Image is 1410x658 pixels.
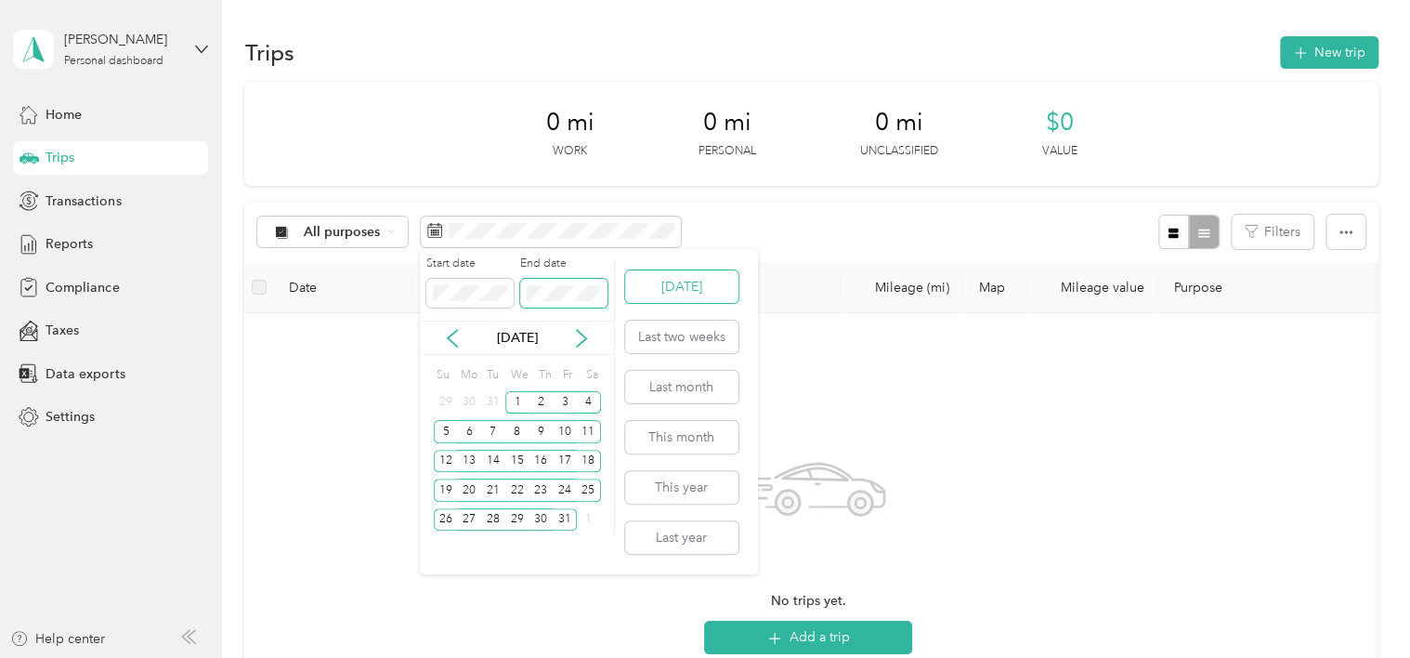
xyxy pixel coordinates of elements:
[46,364,124,384] span: Data exports
[484,362,502,388] div: Tu
[46,407,95,427] span: Settings
[10,629,105,649] button: Help center
[426,256,514,272] label: Start date
[244,43,294,62] h1: Trips
[874,108,922,138] span: 0 mi
[64,30,180,49] div: [PERSON_NAME]
[434,362,451,388] div: Su
[529,450,553,473] div: 16
[771,591,846,612] span: No trips yet.
[553,143,587,160] p: Work
[625,321,738,353] button: Last two weeks
[553,450,577,473] div: 17
[625,471,738,504] button: This year
[625,521,738,554] button: Last year
[457,479,481,502] div: 20
[46,105,82,125] span: Home
[577,391,601,415] div: 4
[1306,554,1410,658] iframe: Everlance-gr Chat Button Frame
[457,420,481,443] div: 6
[553,391,577,415] div: 3
[529,479,553,502] div: 23
[529,391,553,415] div: 2
[457,391,481,415] div: 30
[1045,108,1073,138] span: $0
[46,234,93,254] span: Reports
[457,508,481,532] div: 27
[625,421,738,454] button: This month
[46,148,74,167] span: Trips
[698,143,755,160] p: Personal
[559,362,577,388] div: Fr
[505,479,529,502] div: 22
[481,450,505,473] div: 14
[553,508,577,532] div: 31
[457,362,477,388] div: Mo
[529,420,553,443] div: 9
[478,328,556,348] p: [DATE]
[508,362,529,388] div: We
[505,450,529,473] div: 15
[505,391,529,415] div: 1
[577,479,601,502] div: 25
[1041,143,1077,160] p: Value
[434,479,458,502] div: 19
[577,420,601,443] div: 11
[859,143,937,160] p: Unclassified
[505,508,529,532] div: 29
[535,362,553,388] div: Th
[46,191,121,211] span: Transactions
[481,420,505,443] div: 7
[577,450,601,473] div: 18
[304,226,381,239] span: All purposes
[520,256,607,272] label: End date
[481,479,505,502] div: 21
[434,450,458,473] div: 12
[841,262,963,313] th: Mileage (mi)
[963,262,1028,313] th: Map
[577,508,601,532] div: 1
[583,362,601,388] div: Sa
[46,278,119,297] span: Compliance
[702,108,751,138] span: 0 mi
[457,450,481,473] div: 13
[625,270,738,303] button: [DATE]
[64,56,163,67] div: Personal dashboard
[553,479,577,502] div: 24
[481,391,505,415] div: 31
[413,262,841,313] th: Locations
[505,420,529,443] div: 8
[274,262,413,313] th: Date
[529,508,553,532] div: 30
[481,508,505,532] div: 28
[1280,36,1378,69] button: New trip
[434,391,458,415] div: 29
[545,108,594,138] span: 0 mi
[434,420,458,443] div: 5
[553,420,577,443] div: 10
[625,371,738,403] button: Last month
[434,508,458,532] div: 26
[1028,262,1158,313] th: Mileage value
[1232,215,1313,249] button: Filters
[46,321,79,340] span: Taxes
[704,621,912,654] button: Add a trip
